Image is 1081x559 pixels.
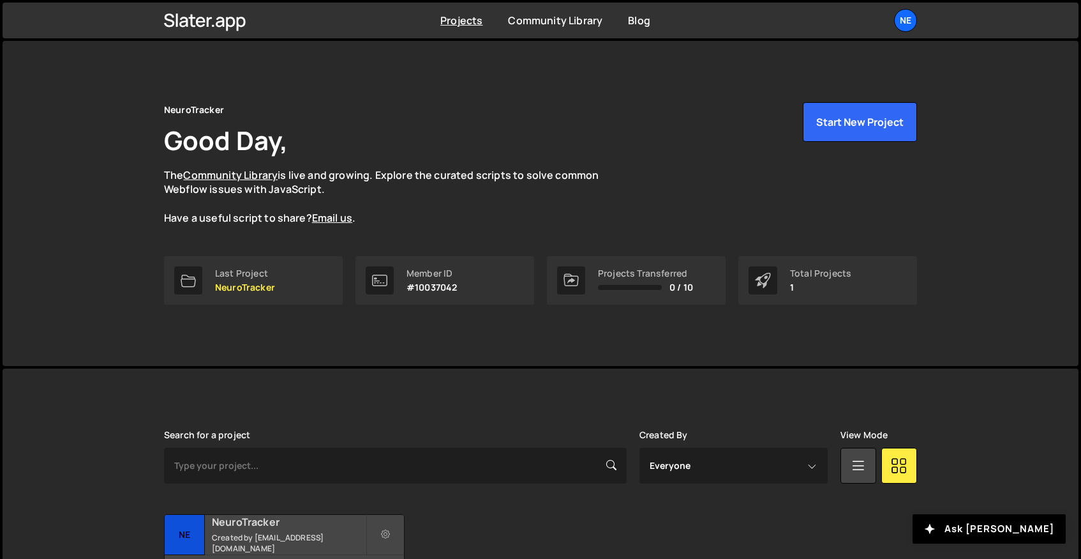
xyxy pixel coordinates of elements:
[913,514,1066,544] button: Ask [PERSON_NAME]
[164,448,627,484] input: Type your project...
[440,13,482,27] a: Projects
[639,430,688,440] label: Created By
[790,282,851,293] p: 1
[406,282,457,293] p: #10037042
[165,515,205,555] div: Ne
[215,268,275,279] div: Last Project
[406,268,457,279] div: Member ID
[164,102,224,118] div: NeuroTracker
[894,9,917,32] a: Ne
[803,102,917,142] button: Start New Project
[164,123,288,158] h1: Good Day,
[164,256,343,305] a: Last Project NeuroTracker
[212,532,366,554] small: Created by [EMAIL_ADDRESS][DOMAIN_NAME]
[164,168,623,226] p: The is live and growing. Explore the curated scripts to solve common Webflow issues with JavaScri...
[598,268,693,279] div: Projects Transferred
[508,13,602,27] a: Community Library
[840,430,888,440] label: View Mode
[669,282,693,293] span: 0 / 10
[183,168,278,182] a: Community Library
[790,268,851,279] div: Total Projects
[212,515,366,529] h2: NeuroTracker
[312,211,352,225] a: Email us
[628,13,650,27] a: Blog
[164,430,250,440] label: Search for a project
[215,282,275,293] p: NeuroTracker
